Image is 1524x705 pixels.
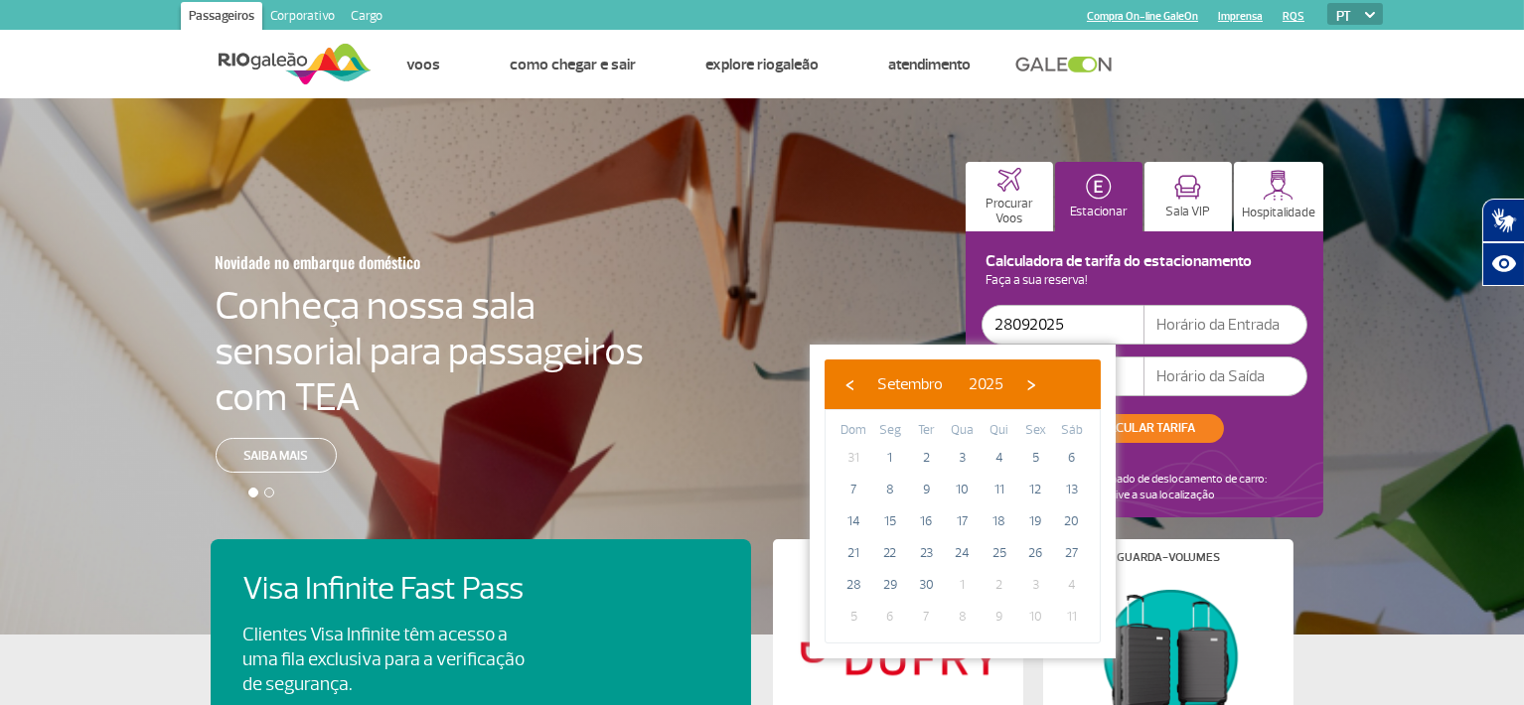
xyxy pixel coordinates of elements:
[1482,199,1524,286] div: Plugin de acessibilidade da Hand Talk.
[1242,206,1315,220] p: Hospitalidade
[910,474,942,505] span: 9
[1056,442,1088,474] span: 6
[836,420,872,442] th: weekday
[984,442,1015,474] span: 4
[181,2,262,34] a: Passageiros
[1019,474,1051,505] span: 12
[984,601,1015,633] span: 9
[947,601,979,633] span: 8
[947,537,979,569] span: 24
[982,305,1144,345] input: Data de Entrada
[1086,174,1112,200] img: carParkingHomeActive.svg
[1019,601,1051,633] span: 10
[838,537,869,569] span: 21
[976,197,1043,226] p: Procurar Voos
[838,569,869,601] span: 28
[835,369,864,399] button: ‹
[984,569,1015,601] span: 2
[947,569,979,601] span: 1
[262,2,343,34] a: Corporativo
[1019,569,1051,601] span: 3
[910,569,942,601] span: 30
[1165,205,1210,219] p: Sala VIP
[997,168,1021,192] img: airplaneHome.svg
[343,2,390,34] a: Cargo
[242,623,525,697] p: Clientes Visa Infinite têm acesso a uma fila exclusiva para a verificação de segurança.
[910,442,942,474] span: 2
[1263,170,1294,201] img: hospitality.svg
[1019,442,1051,474] span: 5
[835,371,1046,391] bs-datepicker-navigation-view: ​ ​ ​
[947,442,979,474] span: 3
[982,256,1307,267] h4: Calculadora de tarifa do estacionamento
[910,601,942,633] span: 7
[956,369,1016,399] button: 2025
[1144,305,1307,345] input: Horário da Entrada
[1117,552,1220,563] h4: Guarda-volumes
[242,571,719,697] a: Visa Infinite Fast PassClientes Visa Infinite têm acesso a uma fila exclusiva para a verificação ...
[1052,472,1267,503] p: Tempo estimado de deslocamento de carro: Ative a sua localização
[910,537,942,569] span: 23
[1016,369,1046,399] button: ›
[1174,175,1201,200] img: vipRoom.svg
[1283,10,1304,23] a: RQS
[981,420,1017,442] th: weekday
[874,505,906,537] span: 15
[1064,414,1224,443] button: CALCULAR TARIFA
[966,162,1053,231] button: Procurar Voos
[984,474,1015,505] span: 11
[1144,356,1307,396] input: Horário da Saída
[947,474,979,505] span: 10
[888,55,971,74] a: Atendimento
[406,55,440,74] a: Voos
[1056,474,1088,505] span: 13
[1482,199,1524,242] button: Abrir tradutor de língua de sinais.
[1234,162,1323,231] button: Hospitalidade
[910,505,942,537] span: 16
[874,569,906,601] span: 29
[838,505,869,537] span: 14
[874,442,906,474] span: 1
[982,275,1307,286] p: Faça a sua reserva!
[864,369,956,399] button: Setembro
[874,474,906,505] span: 8
[1482,242,1524,286] button: Abrir recursos assistivos.
[510,55,636,74] a: Como chegar e sair
[216,438,337,473] a: Saiba mais
[1218,10,1263,23] a: Imprensa
[1055,162,1143,231] button: Estacionar
[838,474,869,505] span: 7
[1017,420,1054,442] th: weekday
[1070,205,1128,219] p: Estacionar
[216,283,645,420] h4: Conheça nossa sala sensorial para passageiros com TEA
[1144,162,1232,231] button: Sala VIP
[838,601,869,633] span: 5
[1056,537,1088,569] span: 27
[945,420,982,442] th: weekday
[874,537,906,569] span: 22
[1056,601,1088,633] span: 11
[908,420,945,442] th: weekday
[984,505,1015,537] span: 18
[947,505,979,537] span: 17
[705,55,819,74] a: Explore RIOgaleão
[1087,10,1198,23] a: Compra On-line GaleOn
[1019,505,1051,537] span: 19
[969,374,1003,394] span: 2025
[242,571,558,608] h4: Visa Infinite Fast Pass
[216,241,547,283] h3: Novidade no embarque doméstico
[1053,420,1090,442] th: weekday
[810,345,1116,658] bs-datepicker-container: calendar
[874,601,906,633] span: 6
[872,420,909,442] th: weekday
[1019,537,1051,569] span: 26
[984,537,1015,569] span: 25
[1056,505,1088,537] span: 20
[877,374,943,394] span: Setembro
[1056,569,1088,601] span: 4
[838,442,869,474] span: 31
